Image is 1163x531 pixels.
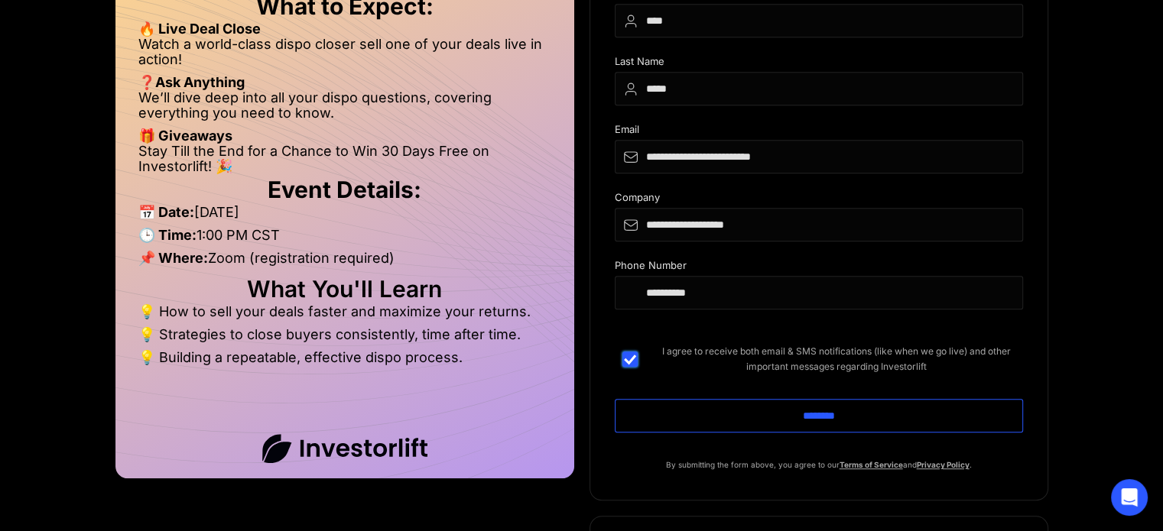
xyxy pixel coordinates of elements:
[138,21,261,37] strong: 🔥 Live Deal Close
[138,90,551,128] li: We’ll dive deep into all your dispo questions, covering everything you need to know.
[138,204,194,220] strong: 📅 Date:
[138,250,208,266] strong: 📌 Where:
[138,327,551,350] li: 💡 Strategies to close buyers consistently, time after time.
[917,460,970,469] a: Privacy Policy
[138,74,245,90] strong: ❓Ask Anything
[138,144,551,174] li: Stay Till the End for a Chance to Win 30 Days Free on Investorlift! 🎉
[138,37,551,75] li: Watch a world-class dispo closer sell one of your deals live in action!
[840,460,903,469] a: Terms of Service
[1111,479,1148,516] div: Open Intercom Messenger
[615,192,1023,208] div: Company
[138,228,551,251] li: 1:00 PM CST
[138,251,551,274] li: Zoom (registration required)
[615,260,1023,276] div: Phone Number
[138,281,551,296] h2: What You'll Learn
[138,304,551,327] li: 💡 How to sell your deals faster and maximize your returns.
[138,227,197,243] strong: 🕒 Time:
[615,124,1023,140] div: Email
[650,344,1023,374] span: I agree to receive both email & SMS notifications (like when we go live) and other important mess...
[268,176,421,203] strong: Event Details:
[138,205,551,228] li: [DATE]
[138,350,551,365] li: 💡 Building a repeatable, effective dispo process.
[138,128,232,144] strong: 🎁 Giveaways
[615,56,1023,72] div: Last Name
[615,457,1023,472] p: By submitting the form above, you agree to our and .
